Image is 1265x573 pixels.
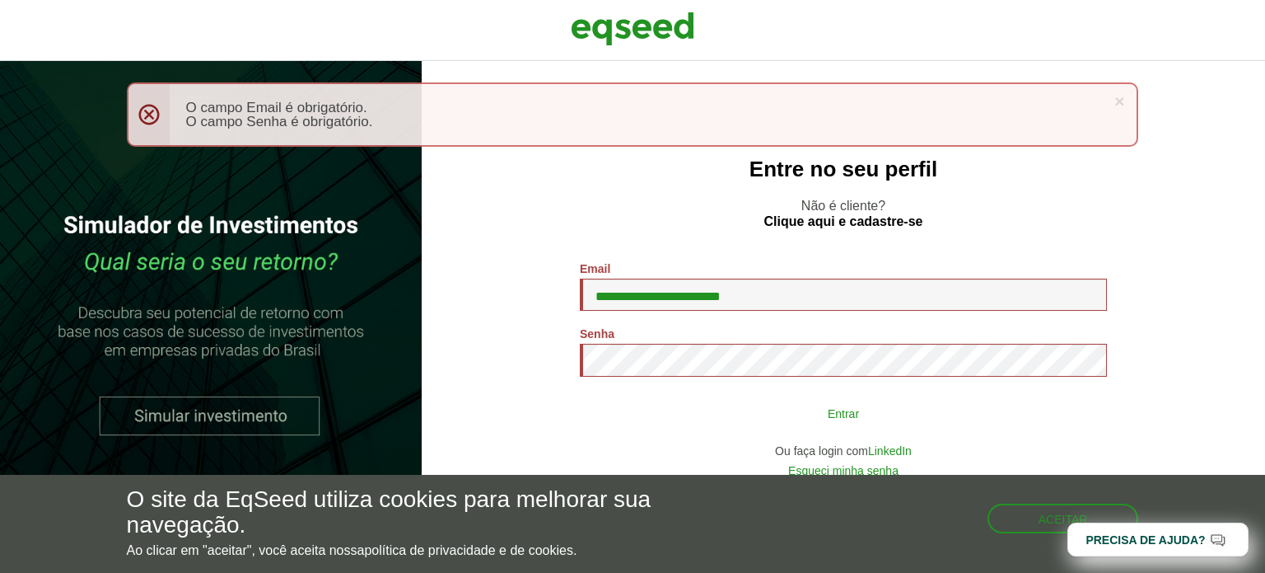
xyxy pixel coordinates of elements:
a: Clique aqui e cadastre-se [764,215,923,228]
a: LinkedIn [868,445,912,457]
li: O campo Senha é obrigatório. [186,115,1104,129]
a: política de privacidade e de cookies [364,544,573,557]
a: × [1114,92,1124,110]
button: Entrar [629,397,1057,429]
button: Aceitar [987,504,1139,533]
img: EqSeed Logo [571,8,694,49]
p: Ao clicar em "aceitar", você aceita nossa . [127,542,734,558]
li: O campo Email é obrigatório. [186,101,1104,115]
label: Email [580,263,610,275]
label: Senha [580,328,614,340]
a: Esqueci minha senha [788,465,899,477]
h2: Entre no seu perfil [455,157,1232,181]
h5: O site da EqSeed utiliza cookies para melhorar sua navegação. [127,487,734,538]
div: Ou faça login com [580,445,1107,457]
p: Não é cliente? [455,198,1232,229]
